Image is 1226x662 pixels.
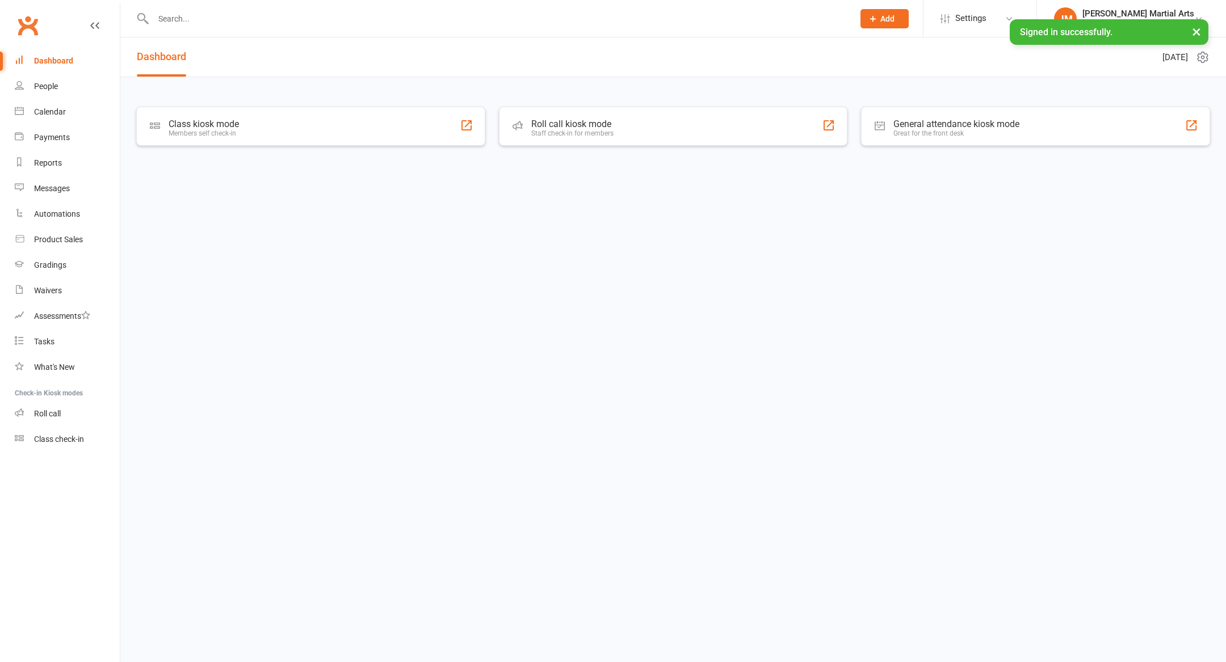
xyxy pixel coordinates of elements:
[14,11,42,40] a: Clubworx
[531,119,614,129] div: Roll call kiosk mode
[137,37,186,77] a: Dashboard
[1186,19,1207,44] button: ×
[15,125,120,150] a: Payments
[150,11,846,27] input: Search...
[1162,50,1188,64] span: [DATE]
[34,235,83,244] div: Product Sales
[34,184,70,193] div: Messages
[34,56,73,65] div: Dashboard
[1054,7,1077,30] div: JM
[34,435,84,444] div: Class check-in
[15,48,120,74] a: Dashboard
[15,150,120,176] a: Reports
[34,260,66,269] div: Gradings
[15,74,120,99] a: People
[34,409,61,418] div: Roll call
[15,201,120,227] a: Automations
[34,158,62,167] div: Reports
[34,133,70,142] div: Payments
[15,252,120,278] a: Gradings
[169,119,239,129] div: Class kiosk mode
[34,107,66,116] div: Calendar
[34,337,54,346] div: Tasks
[15,176,120,201] a: Messages
[15,329,120,355] a: Tasks
[15,355,120,380] a: What's New
[34,209,80,218] div: Automations
[15,278,120,303] a: Waivers
[893,119,1019,129] div: General attendance kiosk mode
[15,401,120,427] a: Roll call
[880,14,895,23] span: Add
[955,6,986,31] span: Settings
[15,427,120,452] a: Class kiosk mode
[34,362,75,372] div: What's New
[15,99,120,125] a: Calendar
[531,129,614,137] div: Staff check-in for members
[860,9,909,28] button: Add
[15,303,120,329] a: Assessments
[1020,27,1112,37] span: Signed in successfully.
[34,311,90,321] div: Assessments
[34,82,58,91] div: People
[34,286,62,295] div: Waivers
[1082,19,1194,29] div: [PERSON_NAME] Martial Arts
[15,227,120,252] a: Product Sales
[1082,9,1194,19] div: [PERSON_NAME] Martial Arts
[169,129,239,137] div: Members self check-in
[893,129,1019,137] div: Great for the front desk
